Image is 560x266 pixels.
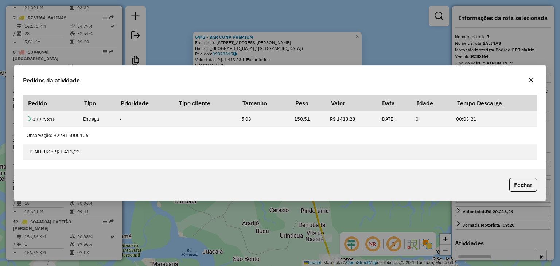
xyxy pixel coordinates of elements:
[377,95,412,111] th: Data
[23,95,79,111] th: Pedido
[509,178,537,192] button: Fechar
[174,95,237,111] th: Tipo cliente
[377,111,412,127] td: [DATE]
[326,111,377,127] td: R$ 1413.23
[452,95,537,111] th: Tempo Descarga
[23,76,80,85] span: Pedidos da atividade
[326,95,377,111] th: Valor
[237,111,290,127] td: 5,08
[23,111,79,127] td: 09927815
[83,116,99,122] span: Entrega
[116,95,174,111] th: Prioridade
[290,111,326,127] td: 150,51
[27,148,533,155] div: - DINHEIRO:
[452,111,537,127] td: 00:03:21
[27,132,533,139] div: Observação: 927815000106
[237,95,290,111] th: Tamanho
[116,111,174,127] td: -
[412,95,452,111] th: Idade
[290,95,326,111] th: Peso
[79,95,116,111] th: Tipo
[412,111,452,127] td: 0
[53,149,80,155] span: R$ 1.413,23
